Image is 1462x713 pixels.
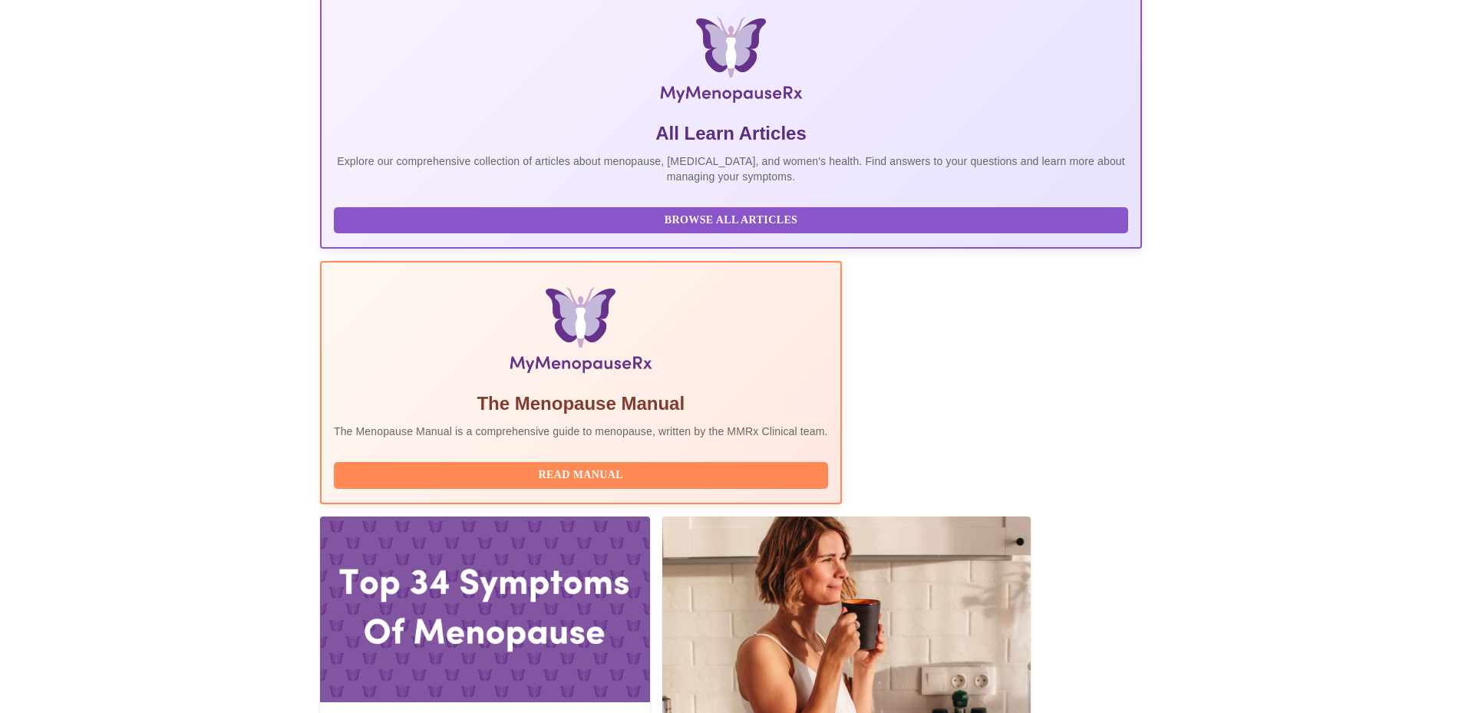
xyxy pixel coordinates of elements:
[349,466,813,485] span: Read Manual
[334,424,828,439] p: The Menopause Manual is a comprehensive guide to menopause, written by the MMRx Clinical team.
[334,207,1128,234] button: Browse All Articles
[334,153,1128,184] p: Explore our comprehensive collection of articles about menopause, [MEDICAL_DATA], and women's hea...
[334,467,832,480] a: Read Manual
[349,211,1113,230] span: Browse All Articles
[412,287,749,379] img: Menopause Manual
[334,213,1132,226] a: Browse All Articles
[334,391,828,416] h5: The Menopause Manual
[334,462,828,489] button: Read Manual
[457,17,1005,109] img: MyMenopauseRx Logo
[334,121,1128,146] h5: All Learn Articles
